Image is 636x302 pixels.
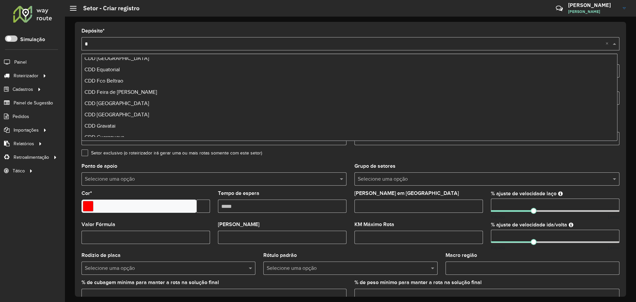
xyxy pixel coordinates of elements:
label: Macro região [446,251,477,259]
label: [PERSON_NAME] em [GEOGRAPHIC_DATA] [354,189,459,197]
span: CDD [GEOGRAPHIC_DATA] [84,100,149,106]
span: Pedidos [13,113,29,120]
span: Retroalimentação [14,154,49,161]
span: Importações [14,127,39,134]
span: CDD [GEOGRAPHIC_DATA] [84,55,149,61]
label: Grupo de setores [354,162,396,170]
span: Painel de Sugestão [14,99,53,106]
span: Tático [13,167,25,174]
a: Contato Rápido [552,1,566,16]
span: CDD Gravatai [84,123,116,129]
label: % ajuste de velocidade ida/volta [491,221,567,229]
label: Simulação [20,35,45,43]
h2: Setor - Criar registro [77,5,139,12]
label: [PERSON_NAME] [218,220,259,228]
span: Relatórios [14,140,34,147]
span: Rápido [491,244,505,251]
span: CDD Equatorial [84,67,120,72]
span: Rápido [491,213,505,220]
em: Ajuste de velocidade do veículo entre clientes [558,191,563,196]
span: Cadastros [13,86,33,93]
label: Cor [81,189,92,197]
input: Select a color [83,201,93,211]
label: Tempo de espera [218,189,259,197]
span: CDD Fco Beltrao [84,78,123,84]
span: CDD Guarapuava [84,134,124,140]
span: Roteirizador [14,72,38,79]
em: Ajuste de velocidade do veículo entre a saída do depósito até o primeiro cliente e a saída do últ... [569,222,573,227]
h3: [PERSON_NAME] [568,2,618,8]
label: % de peso mínimo para manter a rota na solução final [354,278,482,286]
span: CDD [GEOGRAPHIC_DATA] [84,112,149,117]
label: Ponto de apoio [81,162,117,170]
span: Painel [14,59,26,66]
ng-dropdown-panel: Options list [81,54,617,141]
span: Clear all [606,40,611,48]
label: Setor exclusivo (o roteirizador irá gerar uma ou mais rotas somente com este setor) [81,150,262,156]
label: Rótulo padrão [263,251,297,259]
label: Depósito [81,27,105,35]
span: [PERSON_NAME] [568,9,618,15]
span: CDD Feira de [PERSON_NAME] [84,89,157,95]
label: Valor Fórmula [81,220,115,228]
label: KM Máximo Rota [354,220,394,228]
label: Rodízio de placa [81,251,121,259]
span: Lento [608,244,619,251]
span: Lento [608,213,619,220]
label: % ajuste de velocidade laço [491,190,556,198]
label: % de cubagem mínima para manter a rota na solução final [81,278,219,286]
